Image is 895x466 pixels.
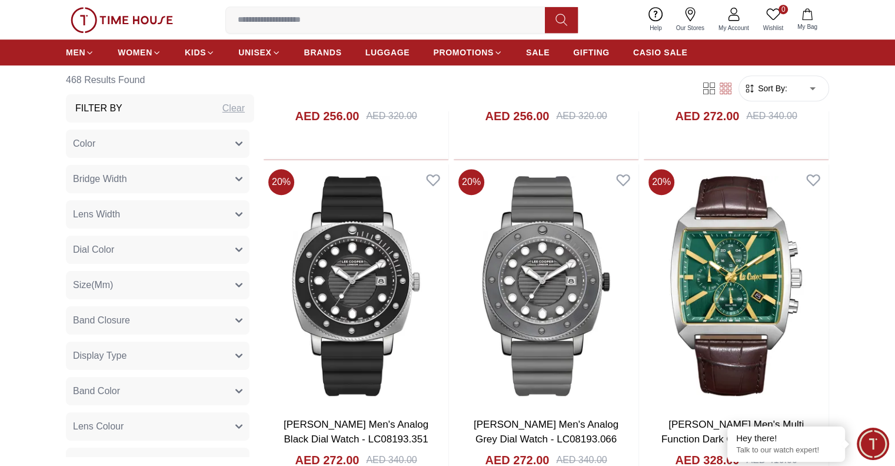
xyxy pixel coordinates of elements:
span: Lens Width [73,207,120,222]
button: Lens Colour [66,412,249,441]
span: SALE [526,47,550,58]
a: KIDS [185,42,215,63]
a: BRANDS [304,42,342,63]
span: 20 % [268,169,294,195]
span: My Account [714,24,754,32]
span: Color [73,137,95,151]
span: Wishlist [758,24,788,32]
span: Bridge Width [73,172,127,186]
a: 0Wishlist [756,5,790,35]
a: [PERSON_NAME] Men's Analog Grey Dial Watch - LC08193.066 [474,419,618,445]
button: Size(Mm) [66,271,249,299]
div: AED 320.00 [366,109,417,123]
span: 20 % [458,169,484,195]
span: 20 % [648,169,674,195]
p: Talk to our watch expert! [736,445,836,455]
span: UNISEX [238,47,271,58]
span: Band Closure [73,313,130,328]
img: ... [71,7,173,33]
span: KIDS [185,47,206,58]
button: Display Type [66,342,249,370]
div: Chat Widget [857,428,889,460]
img: Lee Cooper Men's Analog Black Dial Watch - LC08193.351 [264,164,448,408]
a: [PERSON_NAME] Men's Analog Black Dial Watch - LC08193.351 [284,419,428,445]
div: Hey there! [736,432,836,444]
a: GIFTING [573,42,610,63]
a: MEN [66,42,94,63]
span: WOMEN [118,47,152,58]
button: Sort By: [744,82,787,94]
button: Band Color [66,377,249,405]
span: Our Stores [671,24,709,32]
button: My Bag [790,6,824,34]
span: Sort By: [756,82,787,94]
button: Dial Color [66,236,249,264]
a: [PERSON_NAME] Men's Multi Function Dark Green Dial Watch - LC08180.372 [661,419,821,460]
button: Band Closure [66,306,249,335]
h4: AED 256.00 [485,108,549,124]
span: LUGGAGE [365,47,410,58]
span: Display Type [73,349,127,363]
span: GIFTING [573,47,610,58]
img: Lee Cooper Men's Analog Grey Dial Watch - LC08193.066 [454,164,638,408]
a: LUGGAGE [365,42,410,63]
a: CASIO SALE [633,42,688,63]
span: BRANDS [304,47,342,58]
div: AED 340.00 [746,109,797,123]
button: Lens Width [66,200,249,229]
h3: Filter By [75,101,122,115]
a: PROMOTIONS [433,42,503,63]
div: Clear [222,101,245,115]
span: PROMOTIONS [433,47,494,58]
span: Help [645,24,667,32]
a: UNISEX [238,42,280,63]
span: MEN [66,47,85,58]
h6: 468 Results Found [66,66,254,94]
a: SALE [526,42,550,63]
span: CASIO SALE [633,47,688,58]
span: Dial Color [73,243,114,257]
span: Lens Colour [73,419,124,434]
button: Color [66,130,249,158]
span: Size(Mm) [73,278,113,292]
div: AED 320.00 [556,109,607,123]
h4: AED 256.00 [295,108,359,124]
h4: AED 272.00 [675,108,739,124]
button: Bridge Width [66,165,249,193]
a: WOMEN [118,42,161,63]
img: Lee Cooper Men's Multi Function Dark Green Dial Watch - LC08180.372 [644,164,829,408]
span: Band Color [73,384,120,398]
a: Our Stores [669,5,711,35]
a: Help [643,5,669,35]
span: 0 [778,5,788,14]
span: My Bag [793,22,822,31]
